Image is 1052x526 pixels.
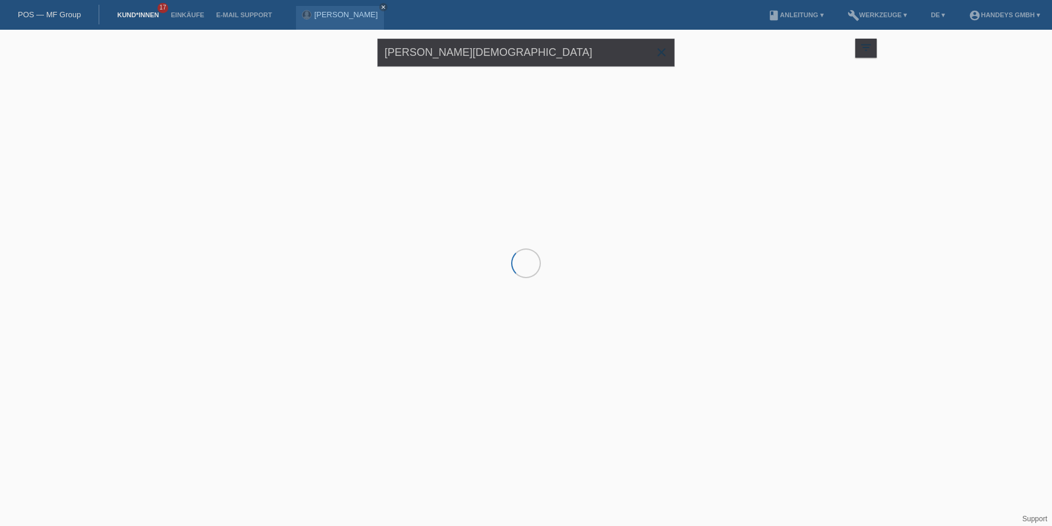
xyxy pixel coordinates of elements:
[969,10,981,21] i: account_circle
[18,10,81,19] a: POS — MF Group
[925,11,951,18] a: DE ▾
[111,11,165,18] a: Kund*innen
[158,3,168,13] span: 17
[380,4,386,10] i: close
[165,11,210,18] a: Einkäufe
[1022,515,1047,523] a: Support
[210,11,278,18] a: E-Mail Support
[762,11,829,18] a: bookAnleitung ▾
[654,45,669,59] i: close
[963,11,1046,18] a: account_circleHandeys GmbH ▾
[768,10,780,21] i: book
[314,10,378,19] a: [PERSON_NAME]
[842,11,914,18] a: buildWerkzeuge ▾
[848,10,859,21] i: build
[379,3,388,11] a: close
[377,39,675,67] input: Suche...
[859,41,873,54] i: filter_list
